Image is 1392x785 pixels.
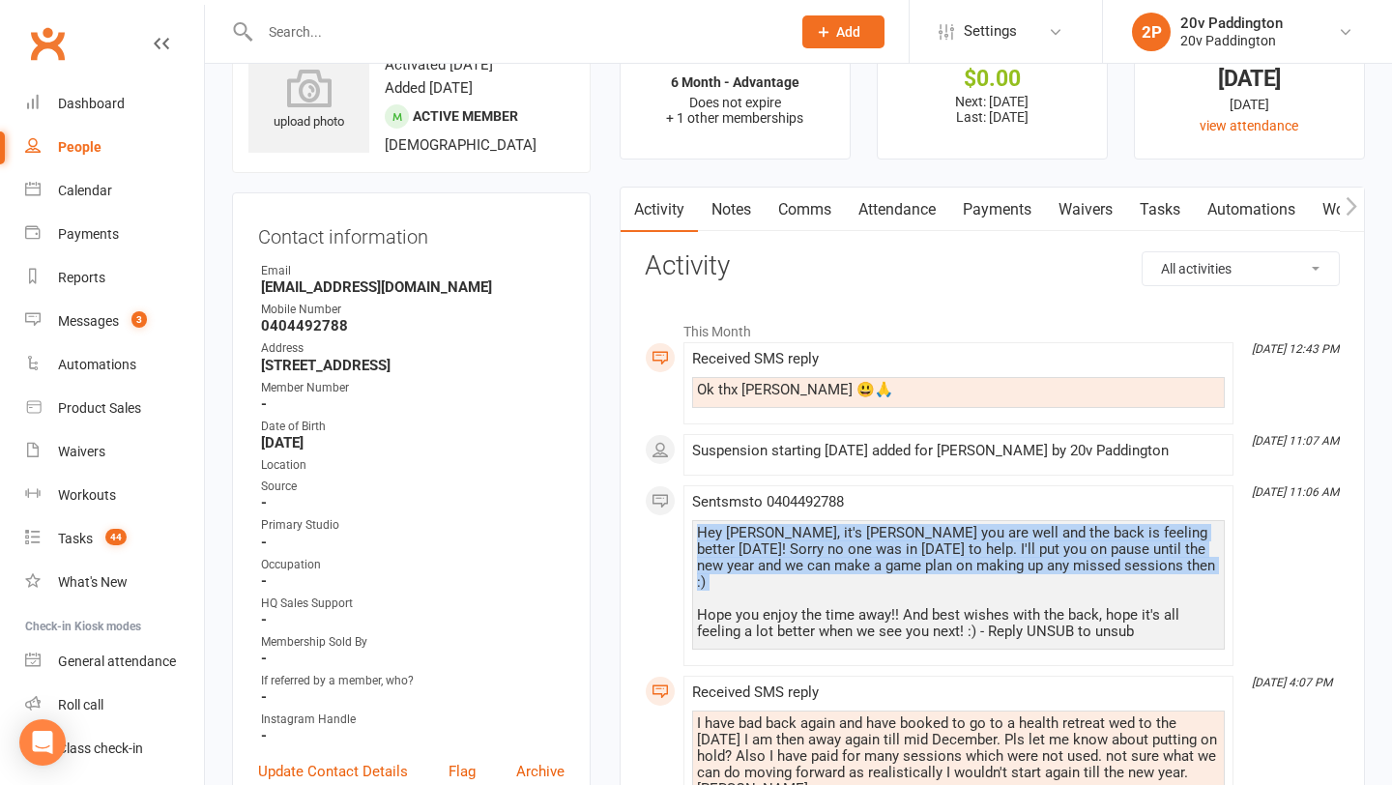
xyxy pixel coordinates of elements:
a: Waivers [1045,188,1126,232]
strong: 0404492788 [261,317,565,334]
span: Does not expire [689,95,781,110]
i: [DATE] 4:07 PM [1252,676,1332,689]
li: This Month [645,311,1340,342]
div: Suspension starting [DATE] added for [PERSON_NAME] by 20v Paddington [692,443,1225,459]
div: Hey [PERSON_NAME], it's [PERSON_NAME] you are well and the back is feeling better [DATE]! Sorry n... [697,525,1220,640]
div: Workouts [58,487,116,503]
a: Clubworx [23,19,72,68]
strong: 6 Month - Advantage [671,74,799,90]
div: Tasks [58,531,93,546]
a: Attendance [845,188,949,232]
div: $0.00 [895,69,1089,89]
div: Membership Sold By [261,633,565,652]
div: General attendance [58,654,176,669]
span: Add [836,24,860,40]
a: Class kiosk mode [25,727,204,770]
div: Roll call [58,697,103,712]
a: Payments [949,188,1045,232]
strong: - [261,727,565,744]
h3: Contact information [258,218,565,247]
a: What's New [25,561,204,604]
strong: [EMAIL_ADDRESS][DOMAIN_NAME] [261,278,565,296]
div: [DATE] [1152,94,1347,115]
strong: - [261,395,565,413]
div: 20v Paddington [1180,32,1283,49]
a: Tasks [1126,188,1194,232]
a: Waivers [25,430,204,474]
a: Tasks 44 [25,517,204,561]
div: Dashboard [58,96,125,111]
strong: - [261,494,565,511]
a: Workouts [25,474,204,517]
a: General attendance kiosk mode [25,640,204,683]
div: 20v Paddington [1180,15,1283,32]
strong: [STREET_ADDRESS] [261,357,565,374]
span: + 1 other memberships [666,110,803,126]
a: Activity [621,188,698,232]
span: 3 [131,311,147,328]
div: If referred by a member, who? [261,672,565,690]
input: Search... [254,18,777,45]
div: Automations [58,357,136,372]
div: upload photo [248,69,369,132]
div: Instagram Handle [261,711,565,729]
a: view attendance [1200,118,1298,133]
strong: - [261,688,565,706]
div: Occupation [261,556,565,574]
strong: - [261,572,565,590]
a: Payments [25,213,204,256]
time: Activated [DATE] [385,56,493,73]
div: Received SMS reply [692,351,1225,367]
h3: Activity [645,251,1340,281]
div: Primary Studio [261,516,565,535]
a: Automations [25,343,204,387]
div: 2P [1132,13,1171,51]
span: [DEMOGRAPHIC_DATA] [385,136,536,154]
a: Notes [698,188,765,232]
time: Added [DATE] [385,79,473,97]
strong: - [261,650,565,667]
span: Active member [413,108,518,124]
a: Dashboard [25,82,204,126]
p: Next: [DATE] Last: [DATE] [895,94,1089,125]
div: Reports [58,270,105,285]
div: HQ Sales Support [261,595,565,613]
a: Update Contact Details [258,760,408,783]
div: Email [261,262,565,280]
a: Calendar [25,169,204,213]
div: Messages [58,313,119,329]
div: Payments [58,226,119,242]
span: Sent sms to 0404492788 [692,493,844,510]
a: Reports [25,256,204,300]
a: Roll call [25,683,204,727]
div: Member Number [261,379,565,397]
div: Location [261,456,565,475]
a: Messages 3 [25,300,204,343]
div: Waivers [58,444,105,459]
div: [DATE] [1152,69,1347,89]
a: People [25,126,204,169]
a: Comms [765,188,845,232]
i: [DATE] 12:43 PM [1252,342,1339,356]
div: Open Intercom Messenger [19,719,66,766]
div: What's New [58,574,128,590]
a: Flag [449,760,476,783]
button: Add [802,15,884,48]
i: [DATE] 11:06 AM [1252,485,1339,499]
div: Address [261,339,565,358]
strong: - [261,534,565,551]
div: Calendar [58,183,112,198]
span: Settings [964,10,1017,53]
span: 44 [105,529,127,545]
div: Ok thx [PERSON_NAME] 😃🙏 [697,382,1220,398]
a: Product Sales [25,387,204,430]
div: Source [261,478,565,496]
div: Product Sales [58,400,141,416]
div: People [58,139,101,155]
div: Date of Birth [261,418,565,436]
div: Mobile Number [261,301,565,319]
strong: - [261,611,565,628]
i: [DATE] 11:07 AM [1252,434,1339,448]
div: Class check-in [58,741,143,756]
a: Archive [516,760,565,783]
